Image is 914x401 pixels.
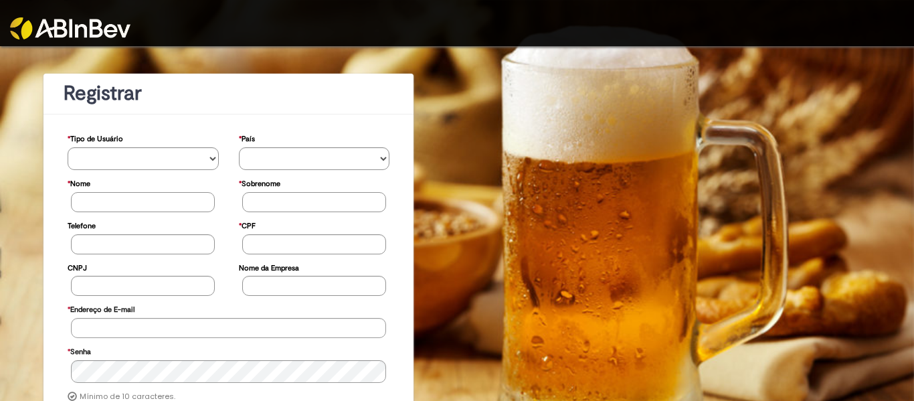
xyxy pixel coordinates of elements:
[68,173,90,192] label: Nome
[64,82,393,104] h1: Registrar
[68,128,123,147] label: Tipo de Usuário
[68,257,87,276] label: CNPJ
[68,215,96,234] label: Telefone
[68,341,91,360] label: Senha
[10,17,130,39] img: ABInbev-white.png
[239,257,299,276] label: Nome da Empresa
[239,173,280,192] label: Sobrenome
[239,128,255,147] label: País
[239,215,256,234] label: CPF
[68,299,134,318] label: Endereço de E-mail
